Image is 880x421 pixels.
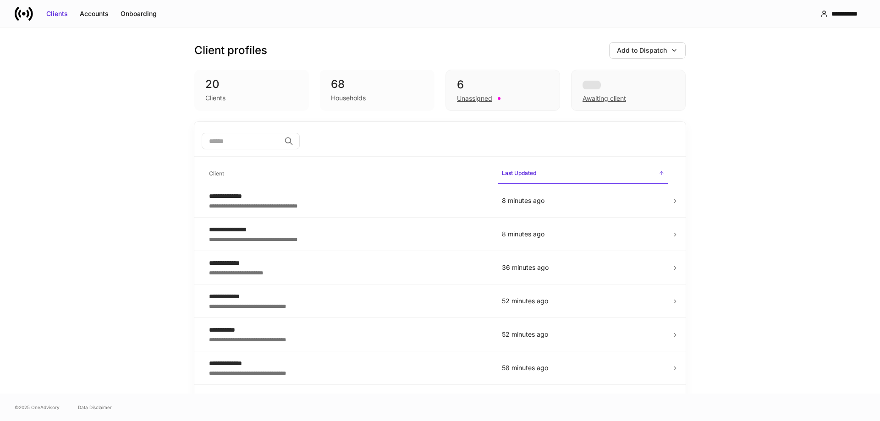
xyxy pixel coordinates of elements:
[457,77,549,92] div: 6
[74,6,115,21] button: Accounts
[498,164,668,184] span: Last Updated
[194,43,267,58] h3: Client profiles
[502,263,664,272] p: 36 minutes ago
[502,330,664,339] p: 52 minutes ago
[502,230,664,239] p: 8 minutes ago
[80,9,109,18] div: Accounts
[583,94,626,103] div: Awaiting client
[209,169,224,178] h6: Client
[78,404,112,411] a: Data Disclaimer
[502,169,536,177] h6: Last Updated
[205,77,298,92] div: 20
[121,9,157,18] div: Onboarding
[205,93,225,103] div: Clients
[46,9,68,18] div: Clients
[40,6,74,21] button: Clients
[331,77,423,92] div: 68
[571,70,686,111] div: Awaiting client
[617,46,667,55] div: Add to Dispatch
[457,94,492,103] div: Unassigned
[609,42,686,59] button: Add to Dispatch
[205,164,491,183] span: Client
[15,404,60,411] span: © 2025 OneAdvisory
[115,6,163,21] button: Onboarding
[502,363,664,372] p: 58 minutes ago
[502,196,664,205] p: 8 minutes ago
[445,70,560,111] div: 6Unassigned
[502,296,664,306] p: 52 minutes ago
[331,93,366,103] div: Households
